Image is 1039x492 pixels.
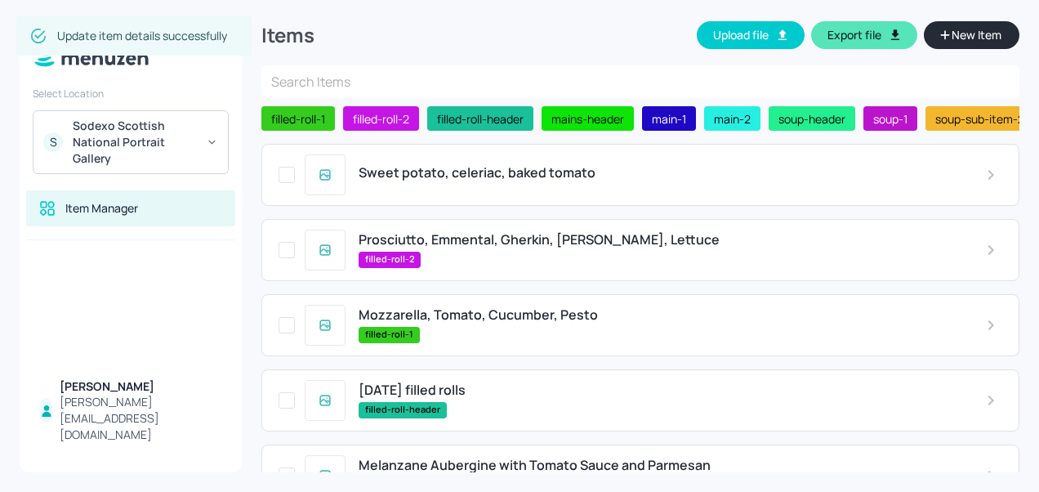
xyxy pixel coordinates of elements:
div: [PERSON_NAME][EMAIL_ADDRESS][DOMAIN_NAME] [60,394,222,443]
div: Select Location [33,87,229,101]
span: mains-header [545,110,631,127]
span: Mozzarella, Tomato, Cucumber, Pesto [359,307,598,323]
div: main-1 [642,106,696,131]
div: soup-sub-item-2 [925,106,1034,131]
div: filled-roll-header [427,106,533,131]
span: filled-roll-2 [359,253,421,266]
div: S [43,132,63,152]
span: soup-1 [867,110,914,127]
div: filled-roll-1 [261,106,335,131]
span: filled-roll-header [359,403,447,417]
span: soup-sub-item-2 [929,110,1031,127]
span: main-2 [707,110,757,127]
span: filled-roll-header [430,110,530,127]
span: Sweet potato, celeriac, baked tomato [359,165,595,181]
div: Update item details successfully [57,21,227,51]
span: filled-roll-1 [265,110,332,127]
div: mains-header [542,106,634,131]
div: soup-header [769,106,855,131]
div: filled-roll-2 [343,106,419,131]
div: Item Manager [65,200,138,217]
div: Sodexo Scottish National Portrait Gallery [73,118,196,167]
span: soup-header [772,110,852,127]
span: Prosciutto, Emmental, Gherkin, [PERSON_NAME], Lettuce [359,232,720,248]
div: main-2 [704,106,760,131]
button: Export file [811,21,917,49]
div: Items [261,22,314,48]
button: Upload file [697,21,805,49]
button: New Item [924,21,1019,49]
div: [PERSON_NAME] [60,378,222,395]
span: Melanzane Aubergine with Tomato Sauce and Parmesan [359,458,711,473]
span: filled-roll-2 [346,110,416,127]
input: Search Items [261,65,1019,98]
span: [DATE] filled rolls [359,382,466,398]
span: filled-roll-1 [359,328,420,342]
div: soup-1 [863,106,917,131]
span: main-1 [645,110,693,127]
span: New Item [950,26,1003,44]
